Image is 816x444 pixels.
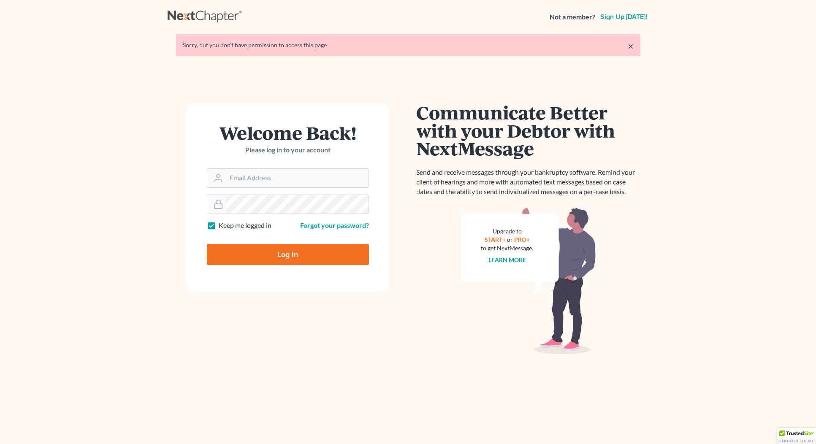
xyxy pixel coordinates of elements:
[417,168,640,197] p: Send and receive messages through your bankruptcy software. Remind your client of hearings and mo...
[300,221,369,229] a: Forgot your password?
[461,207,596,355] img: nextmessage_bg-59042aed3d76b12b5cd301f8e5b87938c9018125f34e5fa2b7a6b67550977c72.svg
[777,428,816,444] div: TrustedSite Certified
[481,244,534,252] div: to get NextMessage.
[599,14,649,20] a: Sign up [DATE]!
[207,145,369,155] p: Please log in to your account
[207,124,369,142] h1: Welcome Back!
[481,227,534,236] div: Upgrade to
[507,236,513,243] span: or
[226,169,369,187] input: Email Address
[514,236,530,243] a: PRO+
[488,256,526,263] a: Learn more
[219,221,271,230] label: Keep me logged in
[183,41,634,49] div: Sorry, but you don't have permission to access this page
[550,12,595,22] strong: Not a member?
[628,41,634,51] a: ×
[485,236,506,243] a: START+
[417,103,640,157] h1: Communicate Better with your Debtor with NextMessage
[207,244,369,265] input: Log In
